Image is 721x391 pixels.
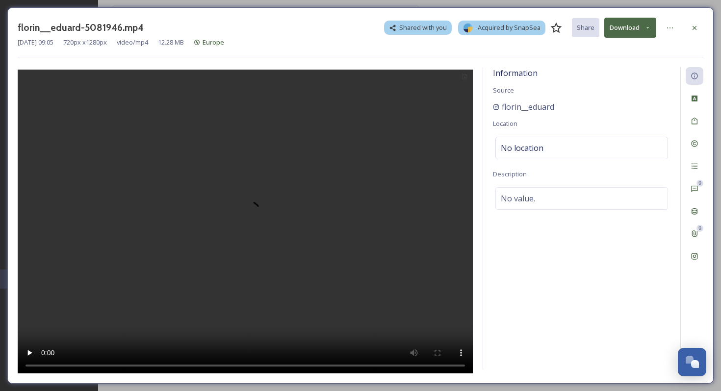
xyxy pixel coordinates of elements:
[493,101,554,113] a: florin__eduard
[399,23,447,32] span: Shared with you
[572,18,599,37] button: Share
[63,38,107,47] span: 720 px x 1280 px
[117,38,148,47] span: video/mp4
[501,193,535,204] span: No value.
[493,119,517,128] span: Location
[501,142,543,154] span: No location
[478,23,541,32] span: Acquired by SnapSea
[203,38,224,47] span: Europe
[604,18,656,38] button: Download
[493,170,527,178] span: Description
[18,21,144,35] h3: florin__eduard-5081946.mp4
[696,180,703,187] div: 0
[463,23,473,33] img: snapsea-logo.png
[18,38,53,47] span: [DATE] 09:05
[696,225,703,232] div: 0
[502,101,554,113] span: florin__eduard
[493,68,538,78] span: Information
[493,86,514,95] span: Source
[158,38,184,47] span: 12.28 MB
[678,348,706,376] button: Open Chat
